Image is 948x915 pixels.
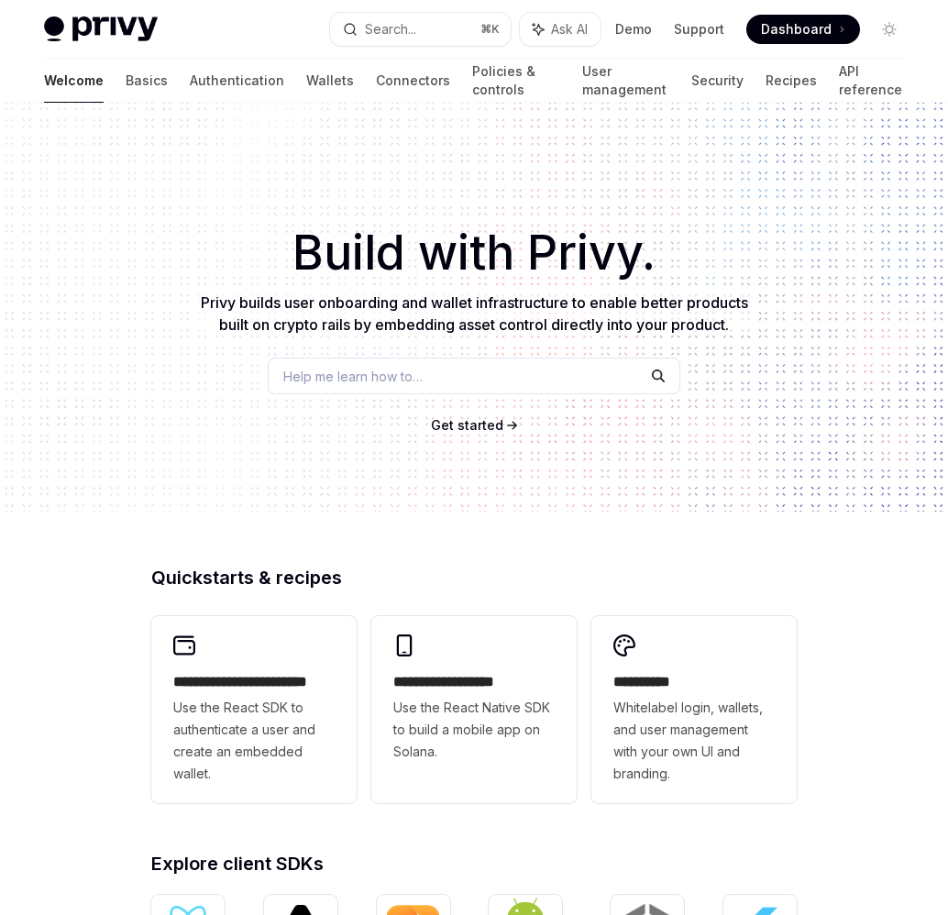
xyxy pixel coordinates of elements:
a: Connectors [376,59,450,103]
span: Use the React SDK to authenticate a user and create an embedded wallet. [173,697,335,785]
span: Help me learn how to… [283,367,423,386]
a: Authentication [190,59,284,103]
a: Dashboard [746,15,860,44]
a: **** *****Whitelabel login, wallets, and user management with your own UI and branding. [591,616,797,803]
a: Recipes [766,59,817,103]
span: Build with Privy. [292,237,656,270]
div: Search... [365,18,416,40]
span: Whitelabel login, wallets, and user management with your own UI and branding. [613,697,775,785]
span: Use the React Native SDK to build a mobile app on Solana. [393,697,555,763]
a: Support [674,20,724,39]
a: Get started [431,416,503,435]
button: Ask AI [520,13,601,46]
a: Security [691,59,744,103]
span: Privy builds user onboarding and wallet infrastructure to enable better products built on crypto ... [201,293,748,334]
a: **** **** **** ***Use the React Native SDK to build a mobile app on Solana. [371,616,577,803]
a: User management [582,59,669,103]
a: Wallets [306,59,354,103]
a: Welcome [44,59,104,103]
span: Quickstarts & recipes [151,568,342,587]
span: Explore client SDKs [151,854,324,873]
span: ⌘ K [480,22,500,37]
button: Search...⌘K [330,13,512,46]
a: API reference [839,59,904,103]
a: Demo [615,20,652,39]
a: Basics [126,59,168,103]
span: Dashboard [761,20,832,39]
button: Toggle dark mode [875,15,904,44]
span: Ask AI [551,20,588,39]
span: Get started [431,417,503,433]
img: light logo [44,17,158,42]
a: Policies & controls [472,59,560,103]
